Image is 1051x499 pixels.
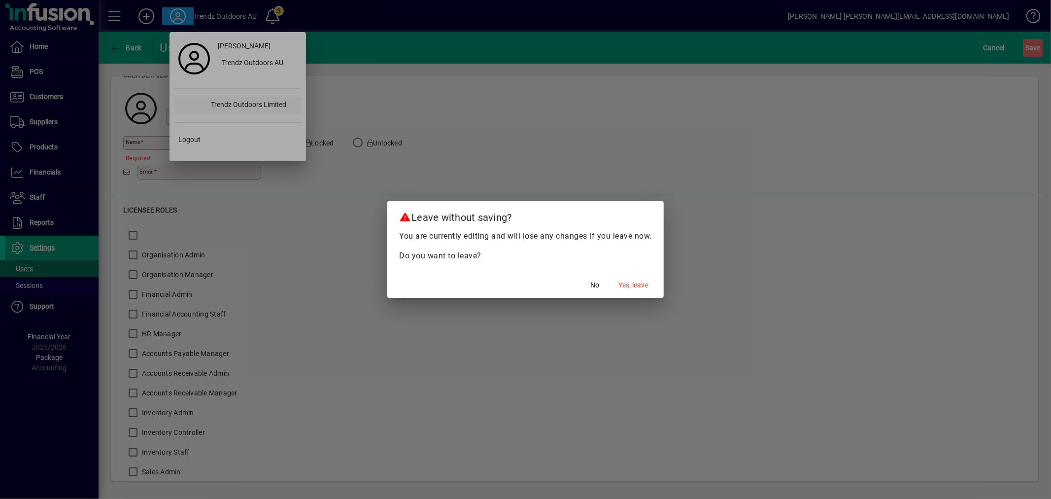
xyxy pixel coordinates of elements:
[399,250,652,262] p: Do you want to leave?
[618,280,648,290] span: Yes, leave
[590,280,599,290] span: No
[399,230,652,242] p: You are currently editing and will lose any changes if you leave now.
[614,276,652,294] button: Yes, leave
[387,201,664,230] h2: Leave without saving?
[579,276,610,294] button: No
